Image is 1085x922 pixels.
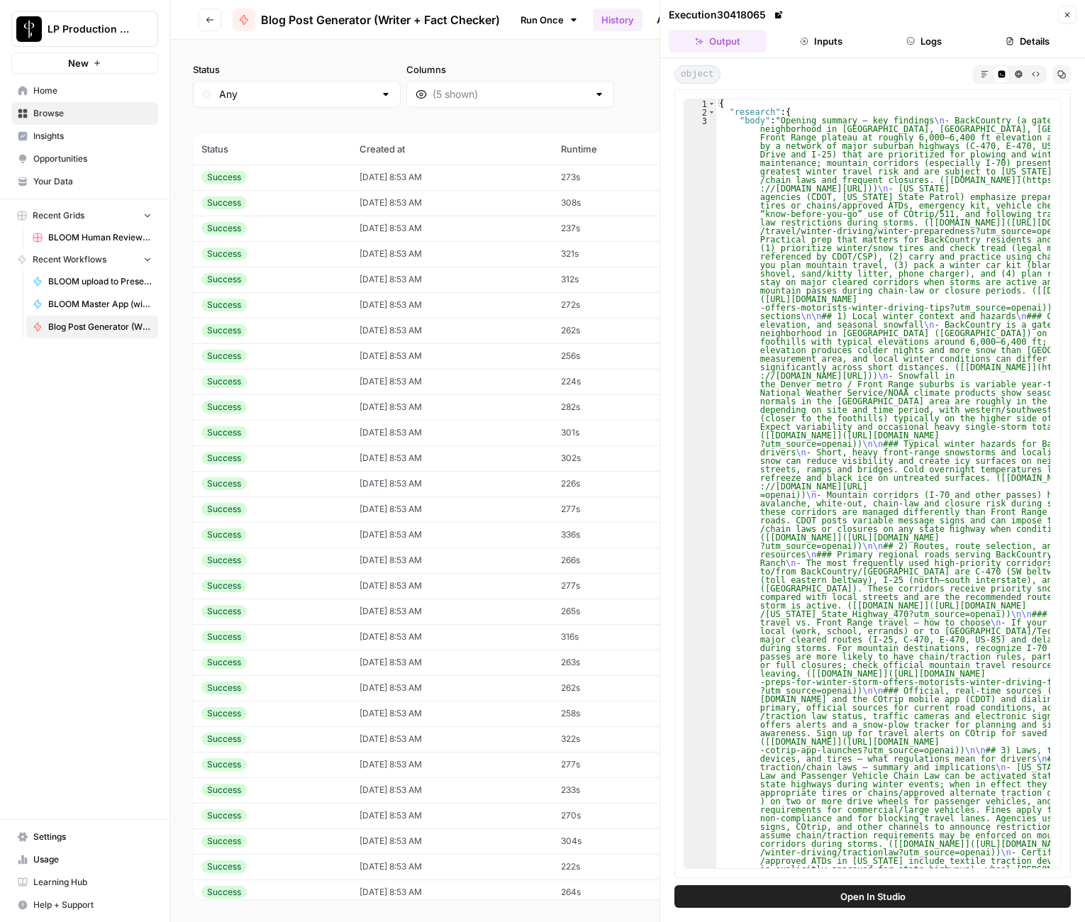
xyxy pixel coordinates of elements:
td: [DATE] 8:53 AM [351,624,552,650]
img: LP Production Workloads Logo [16,16,42,42]
td: [DATE] 8:53 AM [351,777,552,803]
td: [DATE] 8:53 AM [351,854,552,879]
div: Success [201,273,247,286]
td: [DATE] 8:53 AM [351,292,552,318]
span: Help + Support [33,899,152,911]
span: Open In Studio [840,889,906,904]
button: Recent Workflows [11,249,158,270]
td: [DATE] 8:53 AM [351,650,552,675]
td: 222s [552,854,687,879]
span: Blog Post Generator (Writer + Fact Checker) [48,321,152,333]
div: Success [201,758,247,771]
td: [DATE] 8:53 AM [351,573,552,599]
td: 302s [552,445,687,471]
span: Recent Grids [33,209,84,222]
td: [DATE] 8:53 AM [351,726,552,752]
div: Success [201,452,247,465]
td: [DATE] 8:53 AM [351,420,552,445]
td: [DATE] 8:53 AM [351,496,552,522]
input: Any [219,87,374,101]
button: Help + Support [11,894,158,916]
button: Recent Grids [11,205,158,226]
a: BLOOM Master App (with human review) [26,293,158,316]
div: Success [201,631,247,643]
button: Open In Studio [674,885,1071,908]
span: Insights [33,130,152,143]
span: Browse [33,107,152,120]
th: Runtime [552,133,687,165]
div: Success [201,503,247,516]
td: 264s [552,879,687,905]
td: 301s [552,420,687,445]
label: Status [193,62,401,77]
td: 308s [552,190,687,216]
a: Settings [11,826,158,848]
a: Blog Post Generator (Writer + Fact Checker) [233,9,500,31]
span: Opportunities [33,152,152,165]
button: Workspace: LP Production Workloads [11,11,158,47]
td: 258s [552,701,687,726]
td: [DATE] 8:53 AM [351,548,552,573]
div: Execution 30418065 [669,8,786,22]
td: [DATE] 8:53 AM [351,522,552,548]
a: Opportunities [11,148,158,170]
td: 270s [552,803,687,828]
td: [DATE] 8:53 AM [351,165,552,190]
td: 277s [552,496,687,522]
span: Blog Post Generator (Writer + Fact Checker) [261,11,500,28]
a: Usage [11,848,158,871]
div: Success [201,860,247,873]
a: BLOOM upload to Presence (after Human Review) [26,270,158,293]
td: 312s [552,267,687,292]
button: New [11,52,158,74]
td: [DATE] 8:53 AM [351,343,552,369]
td: 277s [552,752,687,777]
td: 321s [552,241,687,267]
a: Your Data [11,170,158,193]
div: Success [201,196,247,209]
div: Success [201,477,247,490]
span: Your Data [33,175,152,188]
div: Success [201,426,247,439]
div: Success [201,835,247,848]
div: Success [201,528,247,541]
span: Usage [33,853,152,866]
td: 277s [552,573,687,599]
button: Inputs [772,30,870,52]
div: Success [201,784,247,796]
td: 256s [552,343,687,369]
td: 304s [552,828,687,854]
span: Recent Workflows [33,253,106,266]
a: Browse [11,102,158,125]
td: [DATE] 8:53 AM [351,445,552,471]
span: LP Production Workloads [48,22,133,36]
td: 263s [552,650,687,675]
div: 2 [684,108,716,116]
a: Blog Post Generator (Writer + Fact Checker) [26,316,158,338]
div: Success [201,324,247,337]
td: [DATE] 8:53 AM [351,879,552,905]
td: [DATE] 8:53 AM [351,241,552,267]
td: 266s [552,548,687,573]
span: Toggle code folding, rows 2 through 21 [708,108,716,116]
button: Output [669,30,767,52]
td: [DATE] 8:53 AM [351,394,552,420]
td: 224s [552,369,687,394]
div: Success [201,886,247,899]
div: Success [201,733,247,745]
td: 237s [552,216,687,241]
td: 262s [552,318,687,343]
div: Success [201,554,247,567]
th: Status [193,133,351,165]
a: Analytics [648,9,706,31]
button: Logs [876,30,974,52]
div: Success [201,656,247,669]
th: Created at [351,133,552,165]
span: Toggle code folding, rows 1 through 27 [708,99,716,108]
td: 265s [552,599,687,624]
td: [DATE] 8:53 AM [351,803,552,828]
td: [DATE] 8:53 AM [351,318,552,343]
a: BLOOM Human Review (ver2) [26,226,158,249]
td: [DATE] 8:53 AM [351,675,552,701]
span: BLOOM upload to Presence (after Human Review) [48,275,152,288]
